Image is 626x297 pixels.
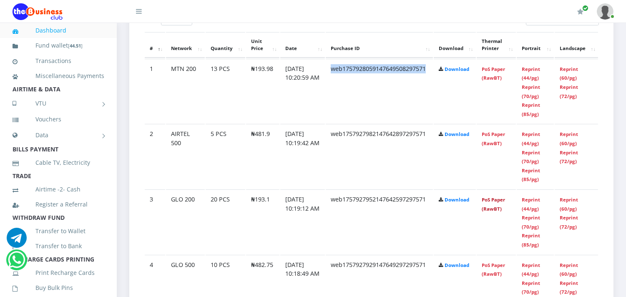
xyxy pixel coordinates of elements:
a: Download [445,196,469,203]
a: Reprint (60/pg) [560,131,578,146]
a: Cable TV, Electricity [13,153,104,172]
a: Reprint (70/pg) [522,149,540,165]
span: Renew/Upgrade Subscription [582,5,588,11]
a: Reprint (44/pg) [522,196,540,212]
td: web1757927982147642897297571 [326,124,433,189]
a: Chat for support [8,256,25,270]
a: Reprint (44/pg) [522,131,540,146]
a: Download [445,66,469,72]
img: Logo [13,3,63,20]
a: Reprint (72/pg) [560,84,578,99]
a: Reprint (70/pg) [522,280,540,295]
a: Fund wallet[44.51] [13,36,104,55]
i: Renew/Upgrade Subscription [577,8,583,15]
a: Dashboard [13,21,104,40]
th: Unit Price: activate to sort column ascending [246,32,279,58]
th: Network: activate to sort column ascending [166,32,205,58]
a: Download [445,262,469,268]
a: PoS Paper (RawBT) [482,131,505,146]
a: Print Recharge Cards [13,263,104,282]
td: [DATE] 10:19:42 AM [280,124,325,189]
td: 5 PCS [206,124,245,189]
td: GLO 200 [166,189,205,254]
a: Reprint (72/pg) [560,280,578,295]
a: Reprint (70/pg) [522,84,540,99]
a: Register a Referral [13,195,104,214]
b: 44.51 [70,43,81,49]
td: ₦481.9 [246,124,279,189]
a: VTU [13,93,104,114]
a: Reprint (60/pg) [560,262,578,277]
td: 1 [145,59,165,123]
a: PoS Paper (RawBT) [482,196,505,212]
a: Miscellaneous Payments [13,66,104,86]
a: Airtime -2- Cash [13,180,104,199]
a: Chat for support [7,234,27,248]
th: Quantity: activate to sort column ascending [206,32,245,58]
th: Portrait: activate to sort column ascending [517,32,554,58]
td: 20 PCS [206,189,245,254]
a: Transfer to Wallet [13,221,104,241]
img: User [597,3,613,20]
a: Reprint (85/pg) [522,102,540,117]
th: Purchase ID: activate to sort column ascending [326,32,433,58]
td: web1757927952147642597297571 [326,189,433,254]
a: Vouchers [13,110,104,129]
a: Transfer to Bank [13,237,104,256]
a: Reprint (44/pg) [522,262,540,277]
a: Reprint (60/pg) [560,66,578,81]
a: Reprint (72/pg) [560,214,578,230]
a: Data [13,125,104,146]
td: AIRTEL 500 [166,124,205,189]
td: 2 [145,124,165,189]
a: Download [445,131,469,137]
a: PoS Paper (RawBT) [482,262,505,277]
a: Transactions [13,51,104,70]
th: #: activate to sort column descending [145,32,165,58]
td: MTN 200 [166,59,205,123]
a: Reprint (72/pg) [560,149,578,165]
a: Reprint (85/pg) [522,232,540,248]
td: web1757928059147649508297571 [326,59,433,123]
a: Reprint (85/pg) [522,167,540,183]
a: Reprint (44/pg) [522,66,540,81]
th: Thermal Printer: activate to sort column ascending [477,32,516,58]
small: [ ] [68,43,83,49]
td: ₦193.1 [246,189,279,254]
th: Download: activate to sort column ascending [434,32,476,58]
td: 3 [145,189,165,254]
a: PoS Paper (RawBT) [482,66,505,81]
th: Landscape: activate to sort column ascending [555,32,598,58]
td: [DATE] 10:19:12 AM [280,189,325,254]
td: 13 PCS [206,59,245,123]
a: Reprint (70/pg) [522,214,540,230]
td: ₦193.98 [246,59,279,123]
a: Reprint (60/pg) [560,196,578,212]
th: Date: activate to sort column ascending [280,32,325,58]
td: [DATE] 10:20:59 AM [280,59,325,123]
